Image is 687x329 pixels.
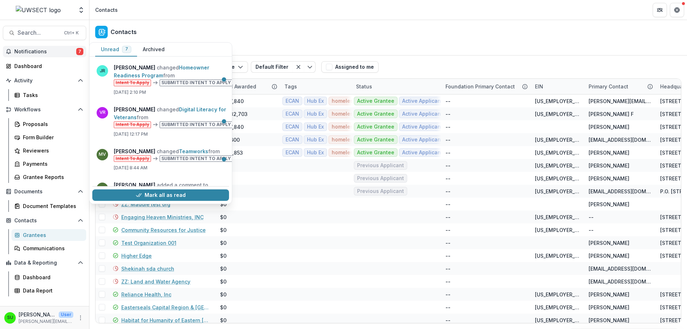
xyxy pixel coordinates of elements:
span: Active Grantee [357,150,394,156]
div: [US_EMPLOYER_IDENTIFICATION_NUMBER] [535,136,580,144]
div: Proposals [23,120,81,128]
div: [PERSON_NAME] [589,239,629,247]
div: Total Awarded [216,79,280,94]
div: -- [445,110,450,118]
span: Workflows [14,107,75,113]
div: $0 [220,291,226,298]
a: Document Templates [11,200,86,212]
a: Communications [11,242,86,254]
span: Hub Ex [307,98,324,104]
div: Scott Umbel [7,315,13,320]
div: [PERSON_NAME] [589,291,629,298]
button: Open Contacts [3,215,86,226]
a: Grantee Reports [11,171,86,183]
span: 7 [76,48,83,55]
span: ECAN [286,137,299,143]
span: Hub Ex [307,124,324,130]
div: -- [445,149,450,156]
div: Dashboard [14,62,81,70]
button: Archived [137,43,170,57]
div: [PERSON_NAME] F [589,110,634,118]
span: Previous Applicant [357,163,404,169]
span: Search... [18,29,60,36]
div: [EMAIL_ADDRESS][DOMAIN_NAME] [589,188,652,195]
div: $0 [220,316,226,324]
div: [PERSON_NAME] [589,316,629,324]
div: Primary Contact [584,83,633,90]
div: [US_EMPLOYER_IDENTIFICATION_NUMBER] [535,252,580,260]
p: User [59,311,73,318]
a: ZZ: Maddie test org [121,200,170,208]
button: Mark all as read [92,189,229,201]
div: Primary Contact [584,79,656,94]
div: [US_EMPLOYER_IDENTIFICATION_NUMBER] [535,175,580,182]
span: homelessness prevention [332,124,397,130]
div: Tags [280,83,301,90]
span: Active Grantee [357,124,394,130]
a: Grantees [95,41,124,55]
a: Form Builder [11,131,86,143]
img: UWSECT logo [16,6,61,14]
span: 7 [125,47,128,52]
div: [US_EMPLOYER_IDENTIFICATION_NUMBER] [535,188,580,195]
button: Open Data & Reporting [3,257,86,268]
div: Reviewers [23,147,81,154]
div: $0 [220,304,226,311]
span: Hub Ex [307,137,324,143]
span: Active Grantee [357,111,394,117]
div: Grantees [23,231,81,239]
div: -- [445,162,450,169]
div: Total Awarded [216,83,260,90]
div: Form Builder [23,134,81,141]
span: homelessness prevention [332,137,397,143]
button: Assigned to me [321,61,379,73]
a: Easterseals Capital Region & [GEOGRAPHIC_DATA], Inc. [121,304,211,311]
div: Tags [280,79,352,94]
a: Engaging Heaven Ministries, INC [121,213,204,221]
button: Default Filter [251,61,293,73]
p: added a comment to . [114,181,225,197]
p: changed from [114,106,235,128]
div: -- [445,226,450,234]
button: Toggle menu [304,61,316,73]
a: Reviewers [11,145,86,156]
a: ZZ: Land and Water Agency [121,278,190,285]
div: Foundation Primary Contact [441,79,531,94]
span: Active Grantee [357,98,394,104]
h2: Contacts [111,29,137,35]
a: People [127,41,150,55]
div: [PERSON_NAME] [589,175,629,182]
div: [PERSON_NAME] [589,149,629,156]
button: Clear filter [293,61,304,73]
span: Active Grantee [357,137,394,143]
span: Previous Applicant [357,188,404,194]
a: Proposals [11,118,86,130]
p: [PERSON_NAME] [19,311,56,318]
div: $0 [220,239,226,247]
div: -- [445,97,450,105]
a: Tasks [11,89,86,101]
span: ECAN [286,150,299,156]
a: Dashboard [11,271,86,283]
div: -- [445,136,450,144]
div: Foundation Primary Contact [441,83,519,90]
div: [US_EMPLOYER_IDENTIFICATION_NUMBER] [535,226,580,234]
span: Hub Ex [307,150,324,156]
a: Homeowner Readiness Program [114,64,209,78]
div: [US_EMPLOYER_IDENTIFICATION_NUMBER] [535,110,580,118]
div: -- [445,304,450,311]
a: Digital Literacy for Veterans [114,106,226,120]
span: Previous Applicant [357,175,404,182]
span: Hub Ex [307,111,324,117]
button: Get Help [670,3,684,17]
span: Active Applicant [402,137,443,143]
a: Habitat for Humanity of Eastern [US_STATE], Inc. [121,316,211,324]
button: Open entity switcher [76,3,86,17]
span: Contacts [14,218,75,224]
div: Data Report [23,287,81,294]
div: [PERSON_NAME][EMAIL_ADDRESS][DOMAIN_NAME] [589,97,652,105]
div: Payments [23,160,81,168]
a: Teamworks [179,148,208,154]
